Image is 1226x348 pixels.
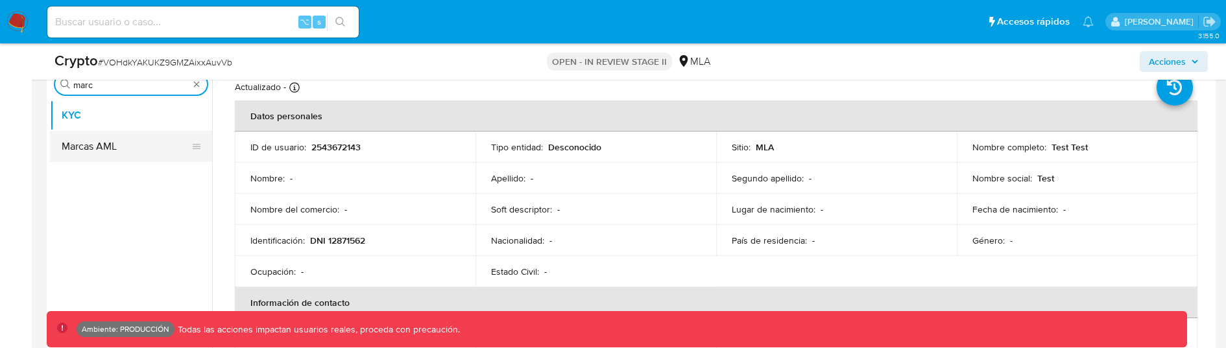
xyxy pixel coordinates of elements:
input: Buscar usuario o caso... [47,14,359,30]
a: Notificaciones [1083,16,1094,27]
p: - [531,172,533,184]
p: Ambiente: PRODUCCIÓN [82,327,169,332]
button: Acciones [1140,51,1208,72]
span: Acciones [1149,51,1186,72]
p: - [1063,203,1066,215]
p: Nombre : [250,172,285,184]
span: s [317,16,321,28]
span: 3.155.0 [1198,30,1220,41]
p: - [821,203,823,215]
p: Todas las acciones impactan usuarios reales, proceda con precaución. [174,323,460,336]
p: Género : [972,235,1005,246]
button: Buscar [60,79,71,89]
p: - [301,266,304,277]
span: # VOHdkYAKUKZ9GMZAixxAuvVb [98,56,232,69]
p: País de residencia : [732,235,807,246]
p: - [544,266,547,277]
p: Fecha de nacimiento : [972,203,1058,215]
button: KYC [50,100,212,131]
p: 2543672143 [311,141,361,153]
span: ⌥ [300,16,309,28]
div: MLA [677,54,710,69]
p: Identificación : [250,235,305,246]
p: - [809,172,811,184]
p: Test Test [1052,141,1088,153]
p: - [812,235,815,246]
input: Buscar [73,79,189,91]
b: Crypto [54,50,98,71]
button: Borrar [191,79,202,89]
p: - [557,203,560,215]
p: ID de usuario : [250,141,306,153]
p: Apellido : [491,172,525,184]
span: Accesos rápidos [997,15,1070,29]
p: DNI 12871562 [310,235,365,246]
button: Marcas AML [50,131,202,162]
p: ramiro.carbonell@mercadolibre.com.co [1125,16,1198,28]
p: - [344,203,347,215]
th: Información de contacto [235,287,1197,318]
a: Salir [1203,15,1216,29]
p: Lugar de nacimiento : [732,203,815,215]
p: - [549,235,552,246]
p: Actualizado - [235,81,286,93]
p: Nombre del comercio : [250,203,339,215]
p: Test [1037,172,1054,184]
p: Soft descriptor : [491,203,552,215]
p: Ocupación : [250,266,296,277]
p: Desconocido [548,141,601,153]
p: - [1010,235,1013,246]
p: Nombre social : [972,172,1032,184]
p: Nombre completo : [972,141,1046,153]
p: OPEN - IN REVIEW STAGE II [547,52,672,71]
p: MLA [756,141,774,153]
button: search-icon [327,13,354,31]
p: - [290,172,293,184]
th: Datos personales [235,100,1197,132]
p: Tipo entidad : [491,141,543,153]
p: Nacionalidad : [491,235,544,246]
p: Sitio : [732,141,751,153]
p: Estado Civil : [491,266,539,277]
p: Segundo apellido : [732,172,804,184]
